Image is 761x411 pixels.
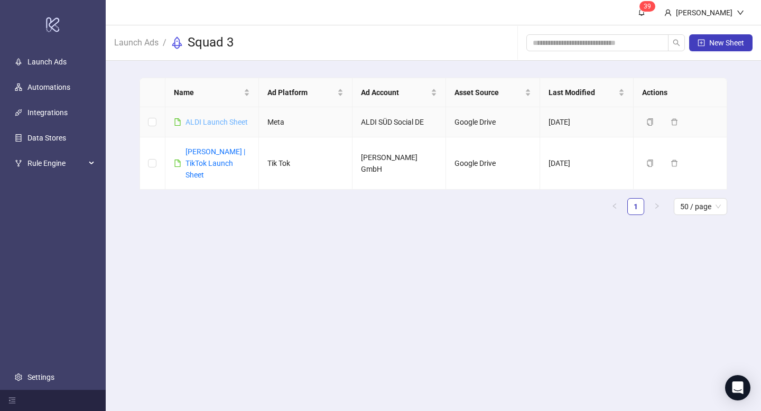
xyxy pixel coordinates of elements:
[352,137,446,190] td: [PERSON_NAME] GmbH
[163,34,166,51] li: /
[259,137,352,190] td: Tik Tok
[446,137,540,190] td: Google Drive
[674,198,727,215] div: Page Size
[174,118,181,126] span: file
[671,160,678,167] span: delete
[664,9,672,16] span: user
[709,39,744,47] span: New Sheet
[27,108,68,117] a: Integrations
[606,198,623,215] li: Previous Page
[540,107,634,137] td: [DATE]
[185,118,248,126] a: ALDI Launch Sheet
[15,160,22,167] span: fork
[174,87,242,98] span: Name
[634,78,727,107] th: Actions
[737,9,744,16] span: down
[188,34,234,51] h3: Squad 3
[671,118,678,126] span: delete
[644,3,647,10] span: 3
[549,87,616,98] span: Last Modified
[27,373,54,381] a: Settings
[689,34,753,51] button: New Sheet
[259,107,352,137] td: Meta
[606,198,623,215] button: left
[540,137,634,190] td: [DATE]
[540,78,634,107] th: Last Modified
[27,153,86,174] span: Rule Engine
[725,375,750,400] div: Open Intercom Messenger
[648,198,665,215] li: Next Page
[698,39,705,46] span: plus-square
[611,203,618,209] span: left
[647,3,651,10] span: 9
[648,198,665,215] button: right
[267,87,335,98] span: Ad Platform
[8,397,16,404] span: menu-fold
[112,36,161,48] a: Launch Ads
[259,78,352,107] th: Ad Platform
[352,78,446,107] th: Ad Account
[446,107,540,137] td: Google Drive
[673,39,680,46] span: search
[638,8,645,16] span: bell
[27,58,67,66] a: Launch Ads
[646,118,654,126] span: copy
[627,198,644,215] li: 1
[672,7,737,18] div: [PERSON_NAME]
[446,78,540,107] th: Asset Source
[454,87,522,98] span: Asset Source
[654,203,660,209] span: right
[646,160,654,167] span: copy
[165,78,259,107] th: Name
[185,147,245,179] a: [PERSON_NAME] | TikTok Launch Sheet
[27,134,66,142] a: Data Stores
[27,83,70,91] a: Automations
[352,107,446,137] td: ALDI SÜD Social DE
[171,36,183,49] span: rocket
[680,199,721,214] span: 50 / page
[639,1,655,12] sup: 39
[628,199,644,214] a: 1
[361,87,429,98] span: Ad Account
[174,160,181,167] span: file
